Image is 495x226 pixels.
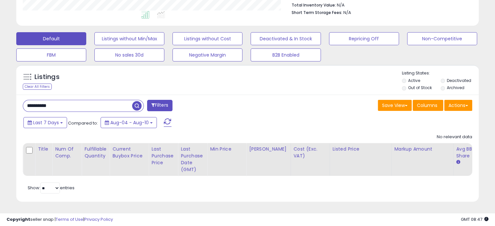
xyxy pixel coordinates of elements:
[251,32,321,45] button: Deactivated & In Stock
[38,146,49,153] div: Title
[292,1,467,8] li: N/A
[408,85,432,90] label: Out of Stock
[437,134,472,140] div: No relevant data
[28,185,75,191] span: Show: entries
[94,48,164,61] button: No sales 30d
[394,146,451,153] div: Markup Amount
[407,32,477,45] button: Non-Competitive
[210,146,243,153] div: Min Price
[447,85,464,90] label: Archived
[292,2,336,8] b: Total Inventory Value:
[456,159,460,165] small: Avg BB Share.
[68,120,98,126] span: Compared to:
[292,10,342,15] b: Short Term Storage Fees:
[249,146,288,153] div: [PERSON_NAME]
[16,32,86,45] button: Default
[33,119,59,126] span: Last 7 Days
[84,216,113,222] a: Privacy Policy
[408,78,420,83] label: Active
[181,146,204,173] div: Last Purchase Date (GMT)
[378,100,412,111] button: Save View
[329,32,399,45] button: Repricing Off
[333,146,389,153] div: Listed Price
[55,146,79,159] div: Num of Comp.
[447,78,471,83] label: Deactivated
[343,9,351,16] span: N/A
[16,48,86,61] button: FBM
[456,146,480,159] div: Avg BB Share
[56,216,83,222] a: Terms of Use
[110,119,149,126] span: Aug-04 - Aug-10
[147,100,172,111] button: Filters
[84,146,107,159] div: Fulfillable Quantity
[151,146,175,166] div: Last Purchase Price
[251,48,321,61] button: B2B Enabled
[7,217,113,223] div: seller snap | |
[23,117,67,128] button: Last 7 Days
[112,146,146,159] div: Current Buybox Price
[413,100,443,111] button: Columns
[444,100,472,111] button: Actions
[34,73,60,82] h5: Listings
[417,102,437,109] span: Columns
[7,216,30,222] strong: Copyright
[294,146,327,159] div: Cost (Exc. VAT)
[101,117,157,128] button: Aug-04 - Aug-10
[23,84,52,90] div: Clear All Filters
[94,32,164,45] button: Listings without Min/Max
[461,216,488,222] span: 2025-08-18 08:47 GMT
[172,48,242,61] button: Negative Margin
[402,70,479,76] p: Listing States:
[172,32,242,45] button: Listings without Cost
